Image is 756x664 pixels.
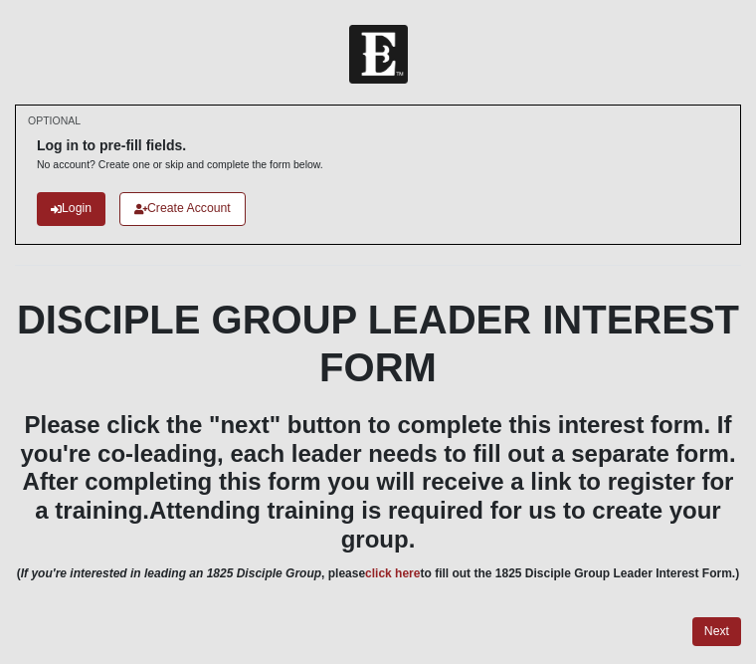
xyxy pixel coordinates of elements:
h6: ( , please to fill out the 1825 Disciple Group Leader Interest Form.) [15,566,741,580]
b: DISCIPLE GROUP LEADER INTEREST FORM [17,298,739,389]
a: Login [37,192,105,225]
span: Attending training is required for us to create your group. [149,497,721,553]
a: Next [692,617,741,646]
img: Church of Eleven22 Logo [349,25,408,84]
small: OPTIONAL [28,113,81,128]
a: Create Account [119,192,246,225]
i: If you're interested in leading an 1825 Disciple Group [21,566,321,580]
h6: Log in to pre-fill fields. [37,137,323,154]
p: No account? Create one or skip and complete the form below. [37,157,323,172]
a: click here [365,566,420,580]
h3: Please click the "next" button to complete this interest form. If you're co-leading, each leader ... [15,411,741,554]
